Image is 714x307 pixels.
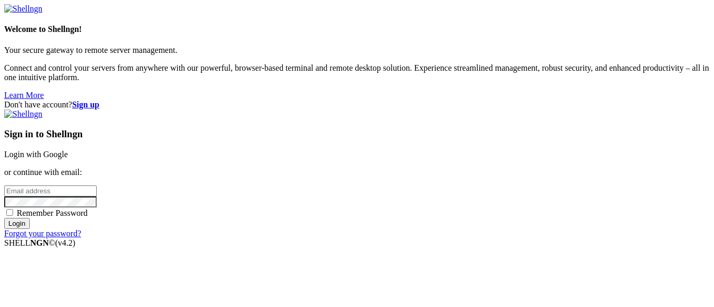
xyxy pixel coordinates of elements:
p: Connect and control your servers from anywhere with our powerful, browser-based terminal and remo... [4,63,710,82]
a: Login with Google [4,150,68,159]
input: Login [4,218,30,229]
a: Learn More [4,91,44,100]
b: NGN [30,238,49,247]
a: Sign up [72,100,99,109]
input: Email address [4,185,97,196]
h4: Welcome to Shellngn! [4,25,710,34]
div: Don't have account? [4,100,710,109]
span: SHELL © [4,238,75,247]
img: Shellngn [4,109,42,119]
p: Your secure gateway to remote server management. [4,46,710,55]
h3: Sign in to Shellngn [4,128,710,140]
span: Remember Password [17,209,88,217]
span: 4.2.0 [55,238,76,247]
a: Forgot your password? [4,229,81,238]
img: Shellngn [4,4,42,14]
p: or continue with email: [4,168,710,177]
input: Remember Password [6,209,13,216]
